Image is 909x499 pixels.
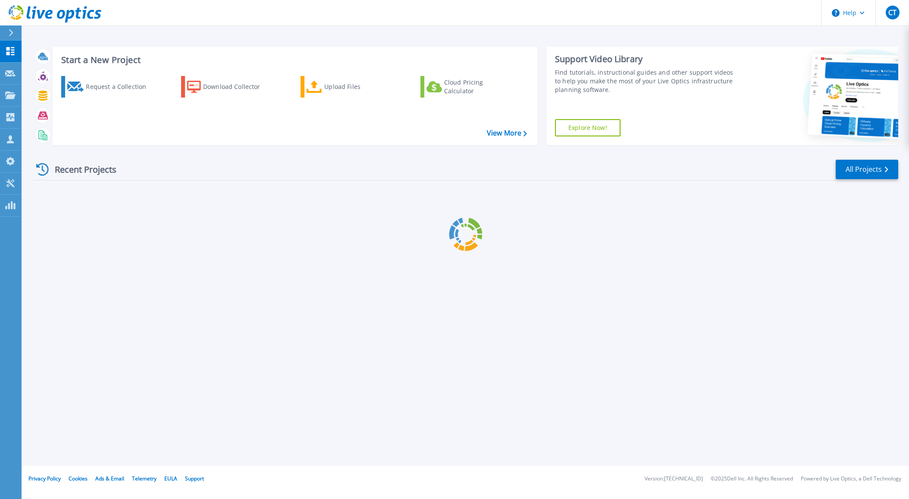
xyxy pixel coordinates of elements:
[61,55,527,65] h3: Start a New Project
[69,475,88,482] a: Cookies
[86,78,155,95] div: Request a Collection
[444,78,513,95] div: Cloud Pricing Calculator
[33,159,128,180] div: Recent Projects
[95,475,124,482] a: Ads & Email
[645,476,703,482] li: Version: [TECHNICAL_ID]
[181,76,277,98] a: Download Collector
[164,475,177,482] a: EULA
[836,160,898,179] a: All Projects
[203,78,272,95] div: Download Collector
[801,476,901,482] li: Powered by Live Optics, a Dell Technology
[487,129,527,137] a: View More
[555,68,735,94] div: Find tutorials, instructional guides and other support videos to help you make the most of your L...
[711,476,793,482] li: © 2025 Dell Inc. All Rights Reserved
[185,475,204,482] a: Support
[301,76,397,98] a: Upload Files
[420,76,517,98] a: Cloud Pricing Calculator
[61,76,157,98] a: Request a Collection
[555,54,735,65] div: Support Video Library
[324,78,393,95] div: Upload Files
[28,475,61,482] a: Privacy Policy
[888,9,896,16] span: CT
[555,119,621,136] a: Explore Now!
[132,475,157,482] a: Telemetry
